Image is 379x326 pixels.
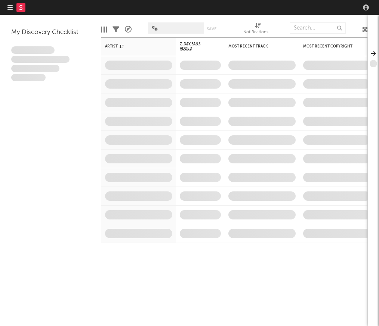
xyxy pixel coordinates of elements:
div: Filters [113,19,119,40]
div: Artist [105,44,161,49]
span: 7-Day Fans Added [180,42,210,51]
div: My Discovery Checklist [11,28,90,37]
div: Edit Columns [101,19,107,40]
span: Lorem ipsum dolor [11,46,55,54]
div: Most Recent Track [228,44,284,49]
span: Praesent ac interdum [11,65,59,72]
span: Integer aliquet in purus et [11,56,70,63]
div: A&R Pipeline [125,19,132,40]
button: Save [207,27,216,31]
div: Most Recent Copyright [303,44,359,49]
div: Notifications (Artist) [243,28,273,37]
div: Notifications (Artist) [243,19,273,40]
input: Search... [290,22,346,34]
span: Aliquam viverra [11,74,46,81]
